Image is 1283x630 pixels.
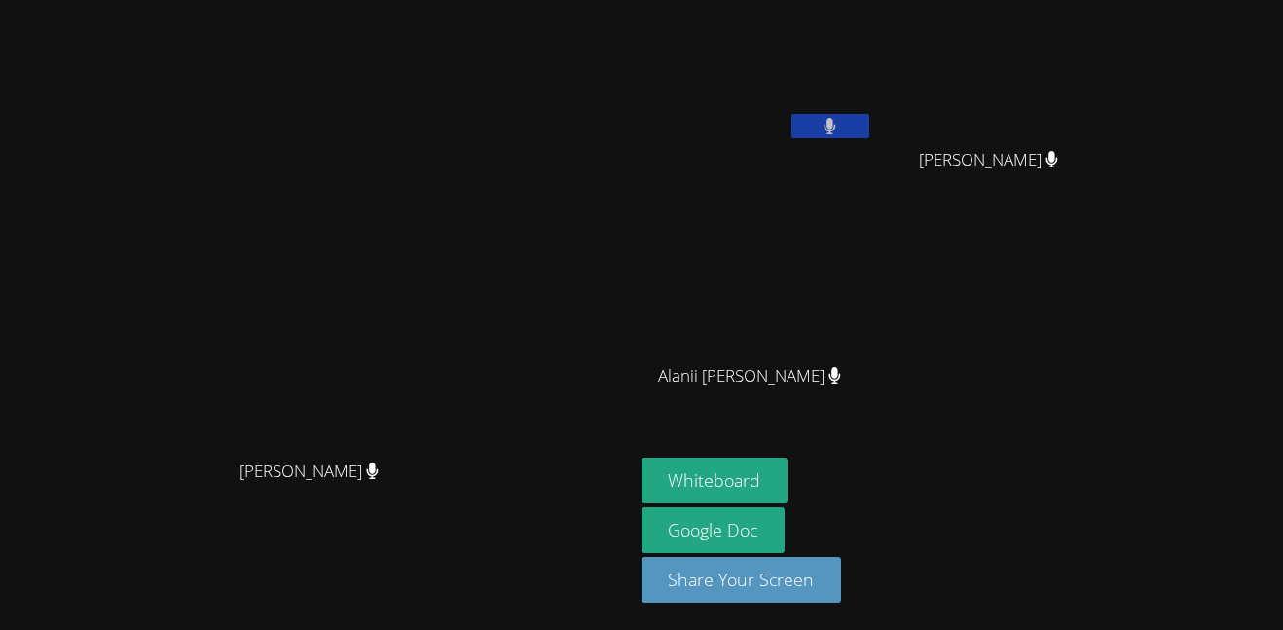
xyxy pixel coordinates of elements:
[658,362,841,390] span: Alanii [PERSON_NAME]
[239,458,379,486] span: [PERSON_NAME]
[641,557,842,603] button: Share Your Screen
[919,146,1058,174] span: [PERSON_NAME]
[641,458,788,503] button: Whiteboard
[641,507,786,553] a: Google Doc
